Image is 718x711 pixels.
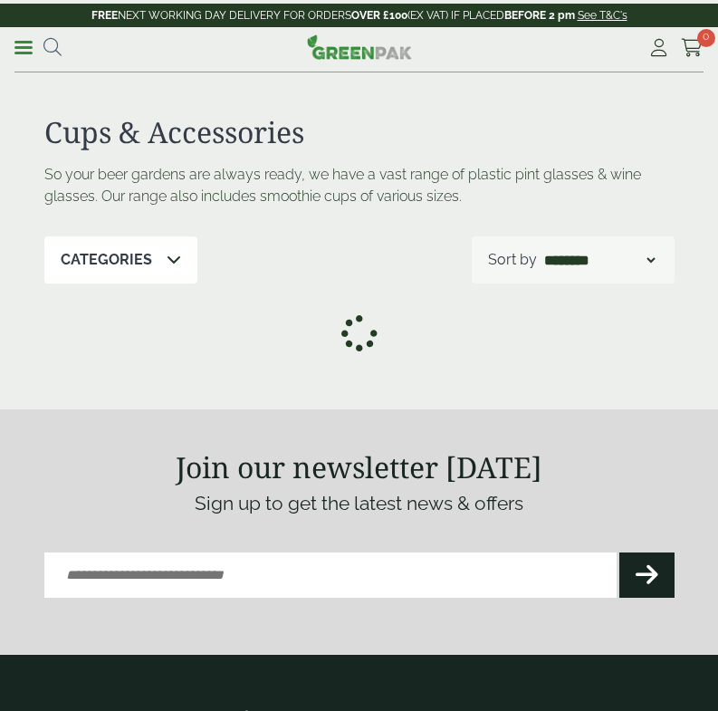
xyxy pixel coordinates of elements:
a: 0 [681,34,704,62]
strong: Join our newsletter [DATE] [176,447,542,486]
h1: Cups & Accessories [44,115,675,149]
p: So your beer gardens are always ready, we have a vast range of plastic pint glasses & wine glasse... [44,164,675,207]
strong: OVER £100 [351,9,407,22]
strong: FREE [91,9,118,22]
img: GreenPak Supplies [307,34,412,60]
span: 0 [697,29,715,47]
p: Categories [61,249,152,271]
select: Shop order [541,249,658,271]
i: Cart [681,39,704,57]
strong: BEFORE 2 pm [504,9,575,22]
a: See T&C's [578,9,627,22]
p: Sort by [488,249,537,271]
p: Sign up to get the latest news & offers [44,489,675,518]
i: My Account [647,39,670,57]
